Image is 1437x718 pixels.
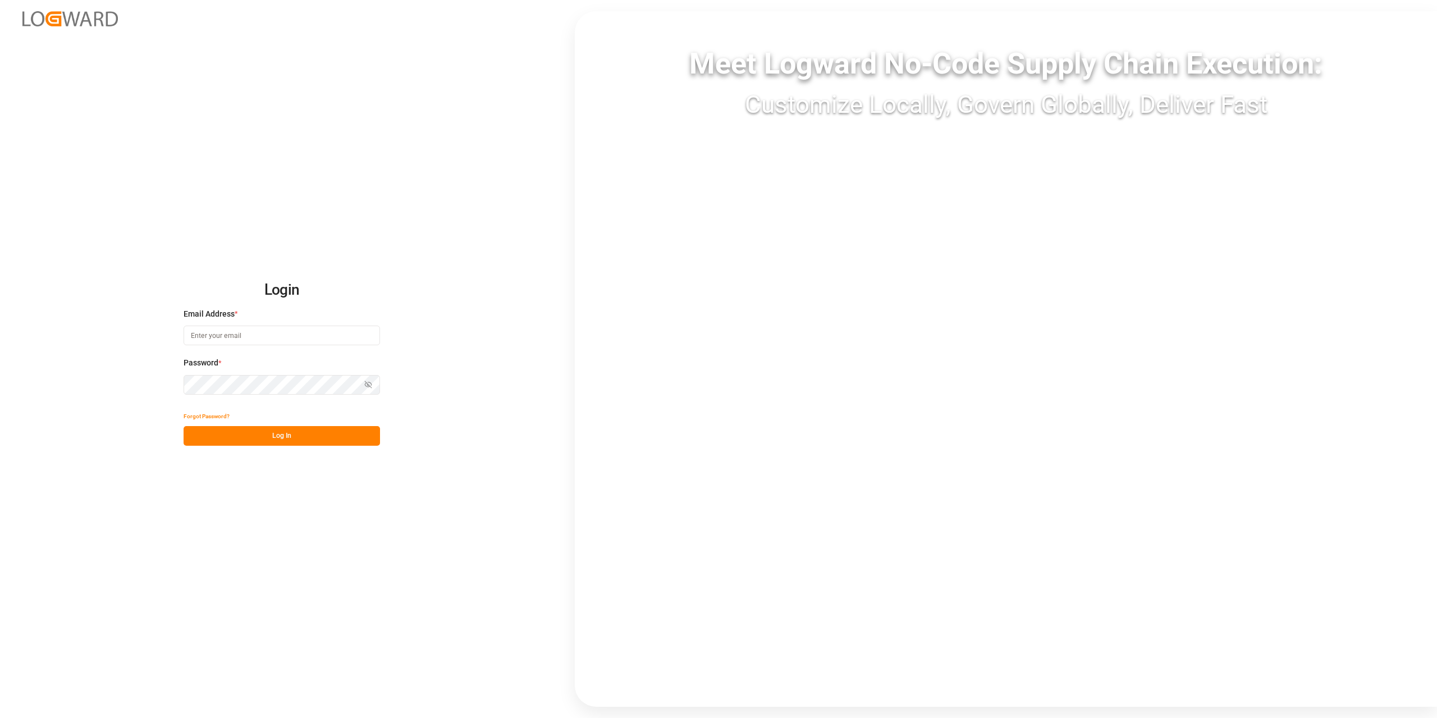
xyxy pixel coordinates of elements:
img: Logward_new_orange.png [22,11,118,26]
input: Enter your email [184,326,380,345]
div: Customize Locally, Govern Globally, Deliver Fast [575,86,1437,123]
button: Forgot Password? [184,406,230,426]
span: Email Address [184,308,235,320]
div: Meet Logward No-Code Supply Chain Execution: [575,42,1437,86]
h2: Login [184,272,380,308]
button: Log In [184,426,380,446]
span: Password [184,357,218,369]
